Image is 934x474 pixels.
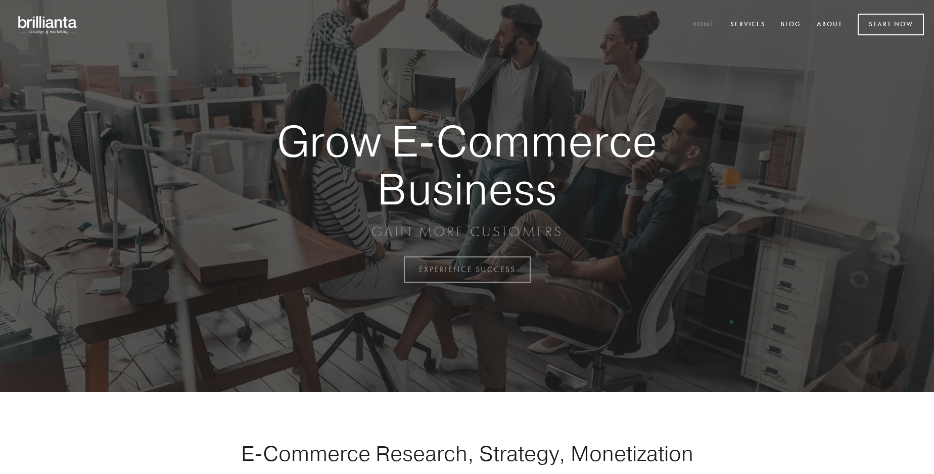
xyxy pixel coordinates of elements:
a: Start Now [858,14,924,35]
a: EXPERIENCE SUCCESS [404,256,531,283]
a: About [810,17,849,33]
a: Services [724,17,772,33]
p: GAIN MORE CUSTOMERS [242,223,692,241]
a: Home [686,17,721,33]
img: brillianta - research, strategy, marketing [10,10,86,39]
strong: Grow E-Commerce Business [242,117,692,213]
a: Blog [774,17,808,33]
h1: E-Commerce Research, Strategy, Monetization [209,441,725,466]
